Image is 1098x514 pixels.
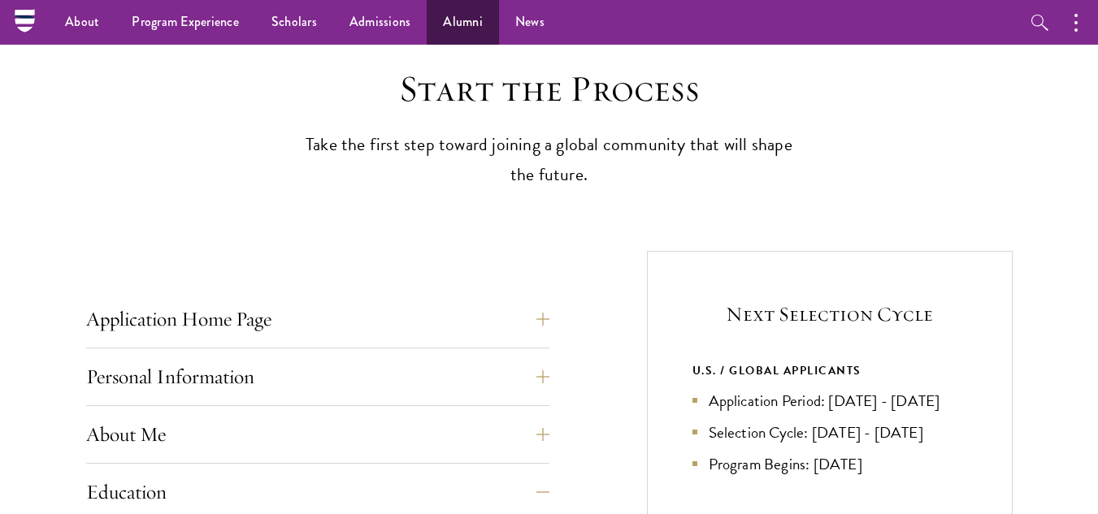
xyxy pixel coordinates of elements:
button: About Me [86,415,549,454]
li: Selection Cycle: [DATE] - [DATE] [692,421,967,444]
button: Personal Information [86,357,549,396]
li: Application Period: [DATE] - [DATE] [692,389,967,412]
li: Program Begins: [DATE] [692,452,967,476]
p: Take the first step toward joining a global community that will shape the future. [297,130,801,190]
button: Education [86,473,549,512]
h2: Start the Process [297,67,801,112]
button: Application Home Page [86,300,549,339]
h5: Next Selection Cycle [692,300,967,328]
div: U.S. / GLOBAL APPLICANTS [692,361,967,381]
